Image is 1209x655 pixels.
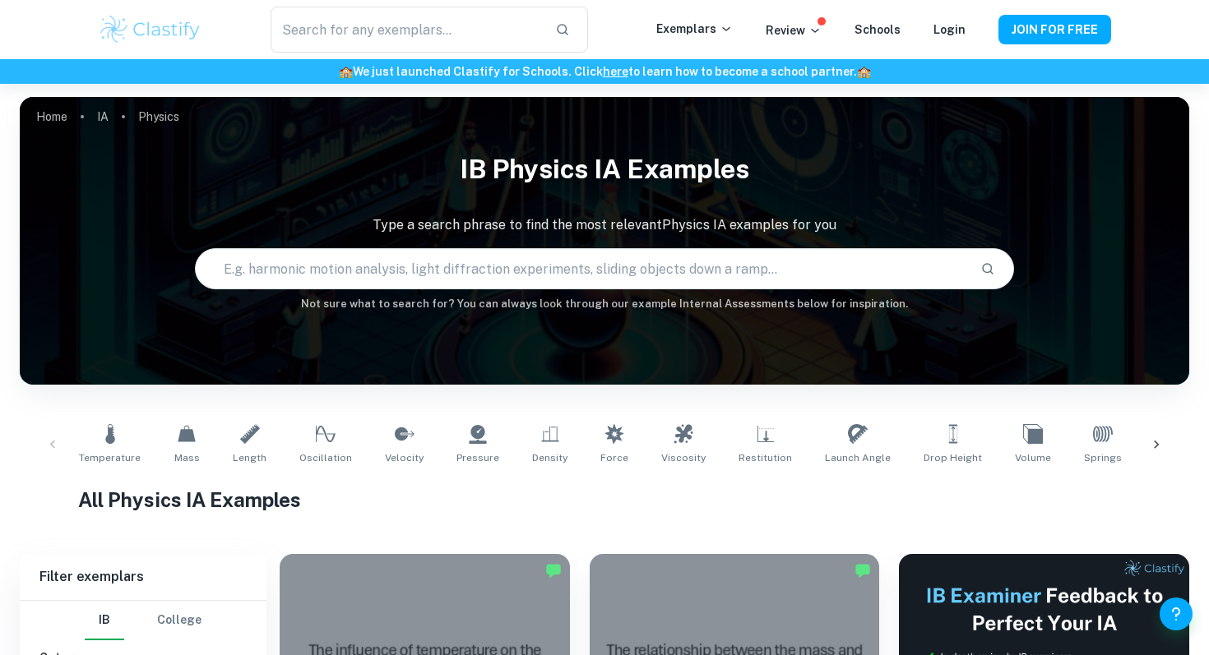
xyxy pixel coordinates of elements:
span: Volume [1015,450,1051,465]
span: 🏫 [339,65,353,78]
span: Oscillation [299,450,352,465]
span: Viscosity [661,450,706,465]
button: Search [974,255,1002,283]
span: Launch Angle [825,450,891,465]
p: Review [766,21,822,39]
input: E.g. harmonic motion analysis, light diffraction experiments, sliding objects down a ramp... [196,246,966,292]
h6: We just launched Clastify for Schools. Click to learn how to become a school partner. [3,62,1206,81]
input: Search for any exemplars... [271,7,542,53]
a: IA [97,105,109,128]
img: Clastify logo [98,13,202,46]
h1: All Physics IA Examples [78,485,1131,514]
a: Home [36,105,67,128]
span: Temperature [79,450,141,465]
span: Pressure [456,450,499,465]
button: College [157,601,201,640]
div: Filter type choice [85,601,201,640]
h6: Not sure what to search for? You can always look through our example Internal Assessments below f... [20,296,1189,312]
span: Springs [1084,450,1122,465]
p: Physics [138,108,179,126]
img: Marked [855,562,871,579]
span: Velocity [385,450,424,465]
h1: IB Physics IA examples [20,143,1189,196]
button: Help and Feedback [1160,597,1193,630]
button: IB [85,601,124,640]
span: 🏫 [857,65,871,78]
span: Restitution [739,450,792,465]
span: Density [532,450,567,465]
p: Exemplars [656,20,733,38]
img: Marked [545,562,562,579]
a: Login [933,23,966,36]
span: Length [233,450,266,465]
button: JOIN FOR FREE [998,15,1111,44]
span: Mass [174,450,200,465]
span: Drop Height [924,450,982,465]
p: Type a search phrase to find the most relevant Physics IA examples for you [20,215,1189,235]
span: Force [600,450,628,465]
a: here [603,65,628,78]
h6: Filter exemplars [20,554,266,600]
a: Schools [855,23,901,36]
